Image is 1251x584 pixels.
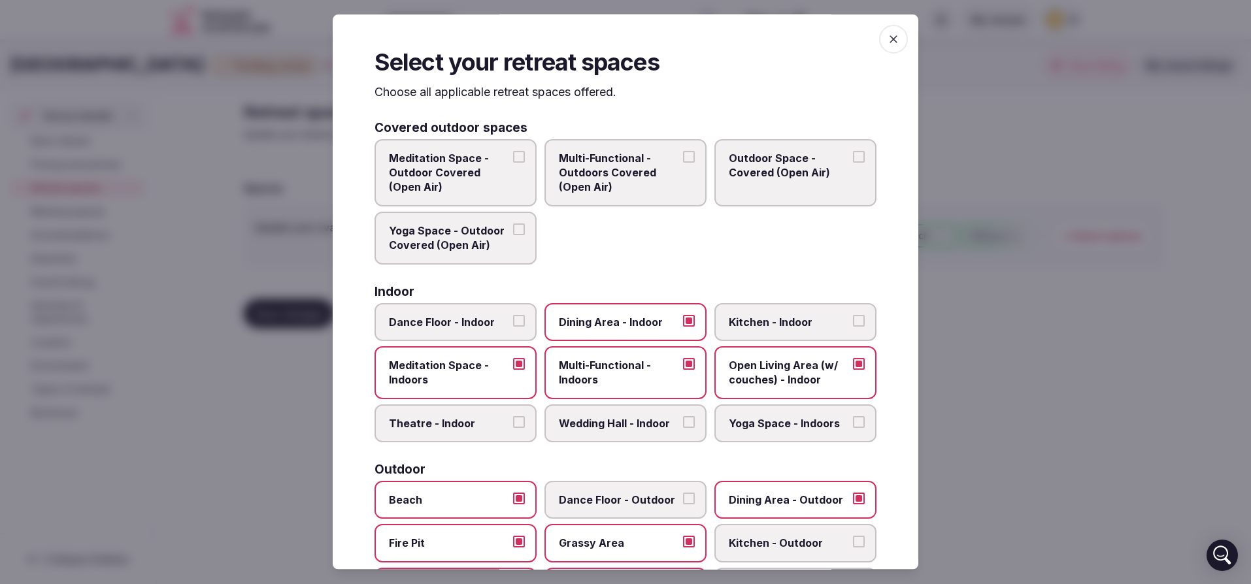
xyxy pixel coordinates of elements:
[513,223,525,235] button: Yoga Space - Outdoor Covered (Open Air)
[729,493,849,507] span: Dining Area - Outdoor
[729,416,849,430] span: Yoga Space - Indoors
[513,416,525,428] button: Theatre - Indoor
[853,493,865,504] button: Dining Area - Outdoor
[729,315,849,329] span: Kitchen - Indoor
[389,358,509,387] span: Meditation Space - Indoors
[389,223,509,253] span: Yoga Space - Outdoor Covered (Open Air)
[683,151,695,163] button: Multi-Functional - Outdoors Covered (Open Air)
[389,315,509,329] span: Dance Floor - Indoor
[853,315,865,327] button: Kitchen - Indoor
[513,151,525,163] button: Meditation Space - Outdoor Covered (Open Air)
[683,493,695,504] button: Dance Floor - Outdoor
[853,358,865,370] button: Open Living Area (w/ couches) - Indoor
[559,358,679,387] span: Multi-Functional - Indoors
[375,84,876,101] p: Choose all applicable retreat spaces offered.
[513,536,525,548] button: Fire Pit
[559,536,679,551] span: Grassy Area
[389,536,509,551] span: Fire Pit
[559,151,679,195] span: Multi-Functional - Outdoors Covered (Open Air)
[853,536,865,548] button: Kitchen - Outdoor
[683,315,695,327] button: Dining Area - Indoor
[559,416,679,430] span: Wedding Hall - Indoor
[389,151,509,195] span: Meditation Space - Outdoor Covered (Open Air)
[375,285,414,298] h3: Indoor
[389,493,509,507] span: Beach
[853,416,865,428] button: Yoga Space - Indoors
[375,463,425,476] h3: Outdoor
[683,416,695,428] button: Wedding Hall - Indoor
[513,358,525,370] button: Meditation Space - Indoors
[559,493,679,507] span: Dance Floor - Outdoor
[683,536,695,548] button: Grassy Area
[729,151,849,180] span: Outdoor Space - Covered (Open Air)
[375,122,527,134] h3: Covered outdoor spaces
[375,46,876,78] h2: Select your retreat spaces
[559,315,679,329] span: Dining Area - Indoor
[389,416,509,430] span: Theatre - Indoor
[513,493,525,504] button: Beach
[683,358,695,370] button: Multi-Functional - Indoors
[513,315,525,327] button: Dance Floor - Indoor
[729,358,849,387] span: Open Living Area (w/ couches) - Indoor
[729,536,849,551] span: Kitchen - Outdoor
[853,151,865,163] button: Outdoor Space - Covered (Open Air)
